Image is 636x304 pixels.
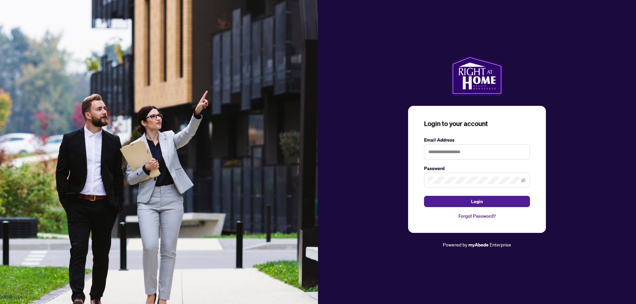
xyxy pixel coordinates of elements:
h3: Login to your account [424,119,530,128]
span: Powered by [443,241,467,247]
label: Password [424,165,530,172]
button: Login [424,196,530,207]
a: Forgot Password? [424,212,530,220]
label: Email Address [424,136,530,144]
img: ma-logo [451,56,503,95]
span: eye-invisible [521,178,526,183]
span: Login [471,196,483,207]
a: myAbode [468,241,489,248]
span: Enterprise [490,241,511,247]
